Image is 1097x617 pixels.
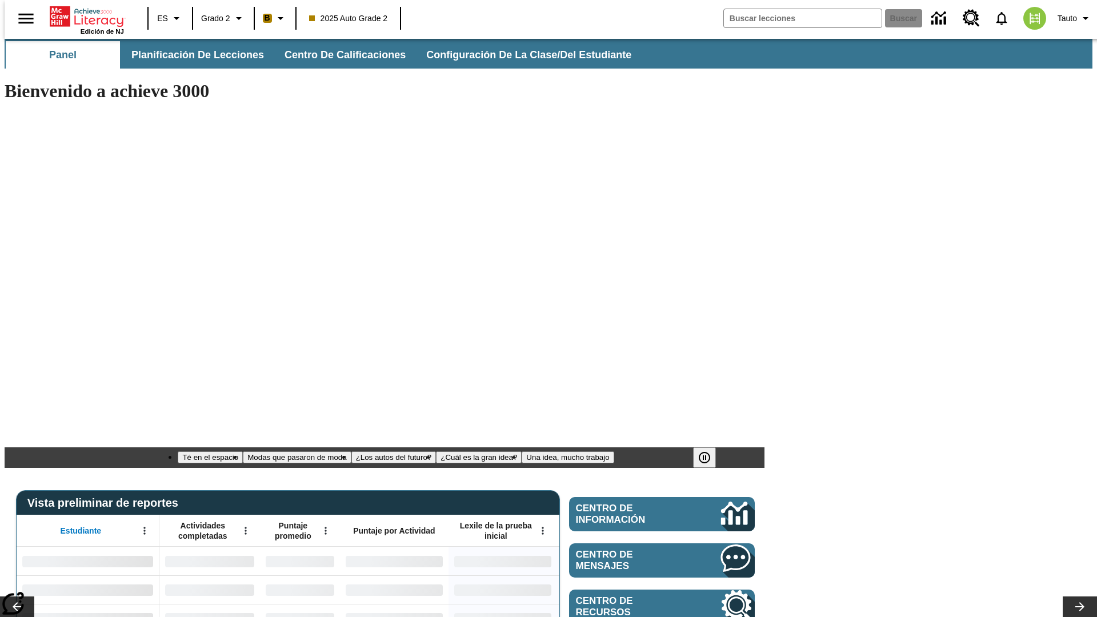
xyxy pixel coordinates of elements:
[275,41,415,69] button: Centro de calificaciones
[152,8,189,29] button: Lenguaje: ES, Selecciona un idioma
[576,549,687,572] span: Centro de mensajes
[260,575,340,604] div: Sin datos,
[5,41,642,69] div: Subbarra de navegación
[1016,3,1053,33] button: Escoja un nuevo avatar
[417,41,640,69] button: Configuración de la clase/del estudiante
[258,8,292,29] button: Boost El color de la clase es anaranjado claro. Cambiar el color de la clase.
[426,49,631,62] span: Configuración de la clase/del estudiante
[136,522,153,539] button: Abrir menú
[569,543,755,578] a: Centro de mensajes
[924,3,956,34] a: Centro de información
[353,526,435,536] span: Puntaje por Actividad
[237,522,254,539] button: Abrir menú
[956,3,987,34] a: Centro de recursos, Se abrirá en una pestaña nueva.
[436,451,522,463] button: Diapositiva 4 ¿Cuál es la gran idea?
[178,451,243,463] button: Diapositiva 1 Té en el espacio
[50,4,124,35] div: Portada
[1058,13,1077,25] span: Tauto
[157,13,168,25] span: ES
[159,547,260,575] div: Sin datos,
[1063,596,1097,617] button: Carrusel de lecciones, seguir
[285,49,406,62] span: Centro de calificaciones
[987,3,1016,33] a: Notificaciones
[50,5,124,28] a: Portada
[201,13,230,25] span: Grado 2
[317,522,334,539] button: Abrir menú
[569,497,755,531] a: Centro de información
[197,8,250,29] button: Grado: Grado 2, Elige un grado
[522,451,614,463] button: Diapositiva 5 Una idea, mucho trabajo
[27,496,184,510] span: Vista preliminar de reportes
[534,522,551,539] button: Abrir menú
[5,39,1092,69] div: Subbarra de navegación
[81,28,124,35] span: Edición de NJ
[6,41,120,69] button: Panel
[454,520,538,541] span: Lexile de la prueba inicial
[165,520,241,541] span: Actividades completadas
[49,49,77,62] span: Panel
[351,451,437,463] button: Diapositiva 3 ¿Los autos del futuro?
[576,503,683,526] span: Centro de información
[260,547,340,575] div: Sin datos,
[1053,8,1097,29] button: Perfil/Configuración
[693,447,727,468] div: Pausar
[131,49,264,62] span: Planificación de lecciones
[61,526,102,536] span: Estudiante
[159,575,260,604] div: Sin datos,
[243,451,351,463] button: Diapositiva 2 Modas que pasaron de moda
[265,11,270,25] span: B
[693,447,716,468] button: Pausar
[1023,7,1046,30] img: avatar image
[5,81,764,102] h1: Bienvenido a achieve 3000
[266,520,321,541] span: Puntaje promedio
[9,2,43,35] button: Abrir el menú lateral
[122,41,273,69] button: Planificación de lecciones
[724,9,882,27] input: Buscar campo
[309,13,388,25] span: 2025 Auto Grade 2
